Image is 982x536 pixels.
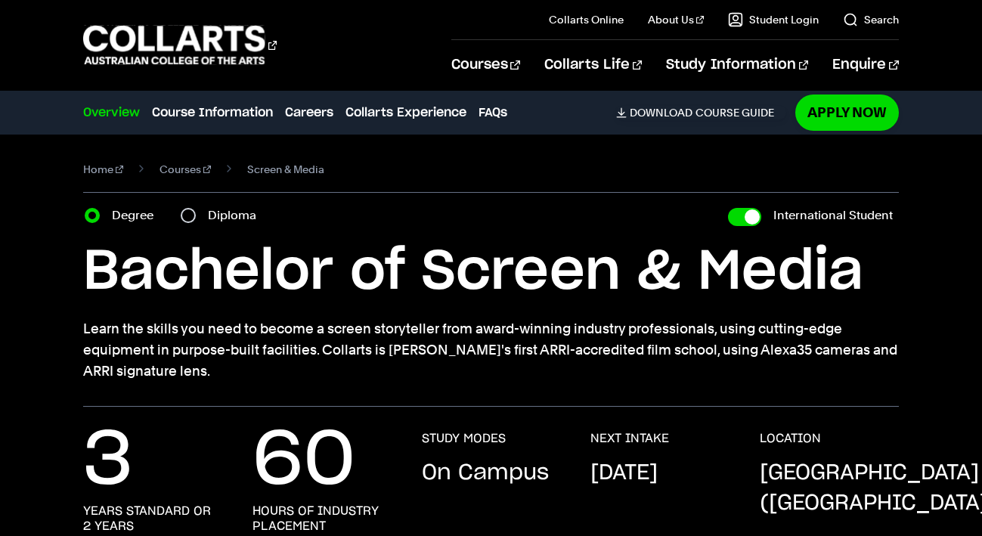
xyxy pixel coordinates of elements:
div: Go to homepage [83,23,277,67]
a: Overview [83,104,140,122]
a: Home [83,159,123,180]
p: On Campus [422,458,549,488]
p: 60 [252,431,355,491]
a: Collarts Online [549,12,624,27]
span: Download [630,106,692,119]
a: Student Login [728,12,819,27]
a: Careers [285,104,333,122]
label: Diploma [208,205,265,226]
label: Degree [112,205,163,226]
label: International Student [773,205,893,226]
a: Courses [160,159,211,180]
h1: Bachelor of Screen & Media [83,238,898,306]
a: Study Information [666,40,808,90]
a: Course Information [152,104,273,122]
a: Collarts Experience [345,104,466,122]
p: Learn the skills you need to become a screen storyteller from award-winning industry professional... [83,318,898,382]
h3: hours of industry placement [252,503,392,534]
span: Screen & Media [247,159,324,180]
p: [DATE] [590,458,658,488]
a: About Us [648,12,704,27]
h3: STUDY MODES [422,431,506,446]
a: Search [843,12,899,27]
h3: LOCATION [760,431,821,446]
a: Enquire [832,40,898,90]
a: Apply Now [795,94,899,130]
a: FAQs [479,104,507,122]
h3: NEXT INTAKE [590,431,669,446]
a: DownloadCourse Guide [616,106,786,119]
p: 3 [83,431,133,491]
a: Courses [451,40,520,90]
a: Collarts Life [544,40,642,90]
